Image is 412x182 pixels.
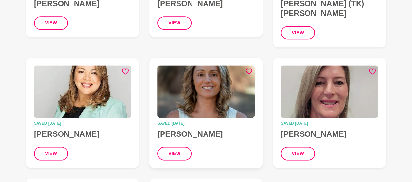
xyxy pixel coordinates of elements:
h4: [PERSON_NAME] [34,129,131,139]
img: Alicia Visser [157,65,255,118]
time: Saved [DATE] [34,121,131,125]
button: view [157,147,192,160]
img: Kate Smyth [281,65,378,118]
a: Kate SmythSaved [DATE][PERSON_NAME]view [273,58,386,168]
h4: [PERSON_NAME] [281,129,378,139]
button: view [281,26,315,39]
button: view [157,16,192,30]
time: Saved [DATE] [281,121,378,125]
button: view [34,16,68,30]
img: Nicole Mazeika [34,65,131,118]
button: view [34,147,68,160]
a: Nicole MazeikaSaved [DATE][PERSON_NAME]view [26,58,139,168]
h4: [PERSON_NAME] [157,129,255,139]
button: view [281,147,315,160]
time: Saved [DATE] [157,121,255,125]
a: Alicia VisserSaved [DATE][PERSON_NAME]view [149,58,263,168]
